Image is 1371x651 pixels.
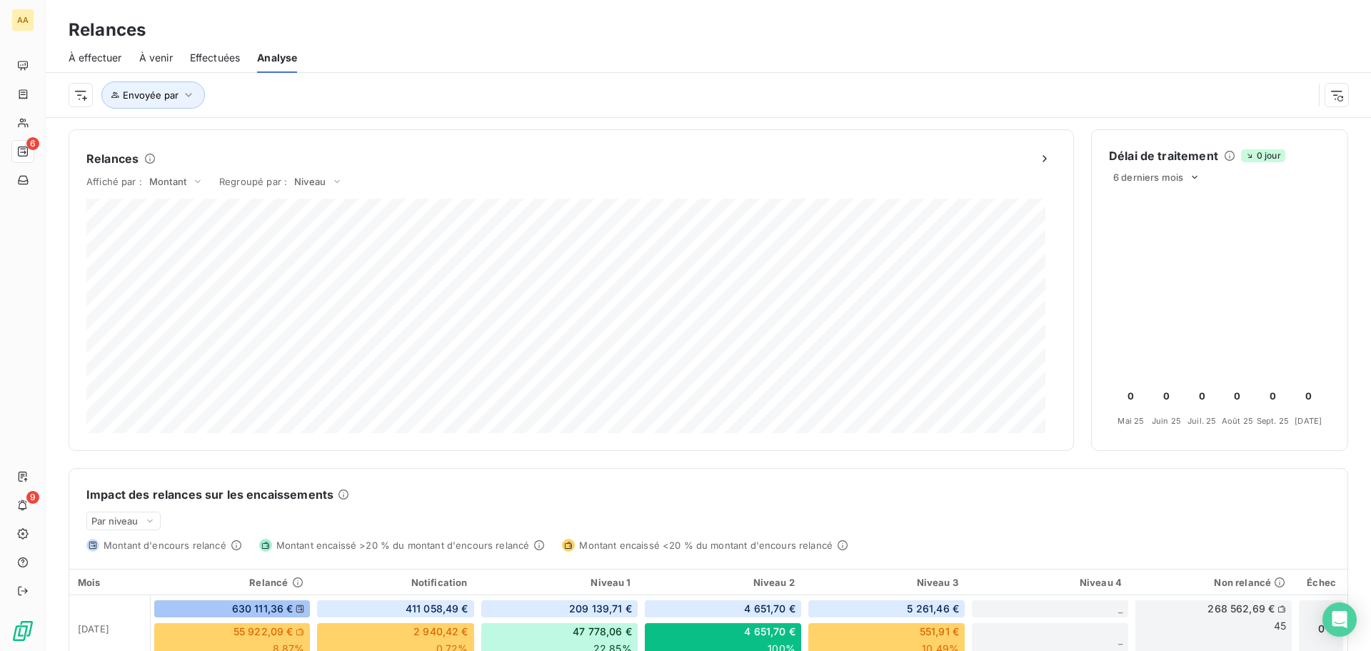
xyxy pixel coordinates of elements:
[1118,416,1144,426] tspan: Mai 25
[1113,172,1183,183] span: 6 derniers mois
[573,625,632,639] span: 47 778,06 €
[1257,416,1289,426] tspan: Sept. 25
[1304,577,1339,588] div: Échec
[753,577,795,588] span: Niveau 2
[86,176,142,187] span: Affiché par :
[69,51,122,65] span: À effectuer
[1222,416,1253,426] tspan: Août 25
[411,577,468,588] span: Notification
[1295,416,1322,426] tspan: [DATE]
[78,623,109,635] span: [DATE]
[294,176,326,187] span: Niveau
[413,625,468,639] span: 2 940,42 €
[917,577,958,588] span: Niveau 3
[11,9,34,31] div: AA
[233,625,293,639] span: 55 922,09 €
[149,176,186,187] span: Montant
[86,486,333,503] h6: Impact des relances sur les encaissements
[26,491,39,504] span: 9
[406,602,468,616] span: 411 058,49 €
[1207,602,1275,616] span: 268 562,69 €
[69,17,146,43] h3: Relances
[219,176,287,187] span: Regroupé par :
[1118,634,1123,646] span: _
[1274,619,1286,633] span: 45
[1140,577,1285,588] div: Non relancé
[744,625,795,639] span: 4 651,70 €
[579,540,833,551] span: Montant encaissé <20 % du montant d'encours relancé
[744,602,795,616] span: 4 651,70 €
[190,51,241,65] span: Effectuées
[907,602,959,616] span: 5 261,46 €
[1109,147,1218,164] h6: Délai de traitement
[920,625,959,639] span: 551,91 €
[1322,602,1357,637] div: Open Intercom Messenger
[11,620,34,642] img: Logo LeanPay
[257,51,297,65] span: Analyse
[232,602,293,616] span: 630 111,36 €
[101,81,205,109] button: Envoyée par
[1241,149,1285,162] span: 0 jour
[159,577,303,588] div: Relancé
[78,577,141,588] div: Mois
[86,150,139,167] h6: Relances
[276,540,530,551] span: Montant encaissé >20 % du montant d'encours relancé
[591,577,631,588] span: Niveau 1
[104,540,226,551] span: Montant d'encours relancé
[123,89,179,101] span: Envoyée par
[569,602,632,616] span: 209 139,71 €
[1187,416,1216,426] tspan: Juil. 25
[1118,602,1123,615] span: _
[139,51,173,65] span: À venir
[1080,577,1122,588] span: Niveau 4
[1152,416,1181,426] tspan: Juin 25
[91,515,139,527] span: Par niveau
[26,137,39,150] span: 6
